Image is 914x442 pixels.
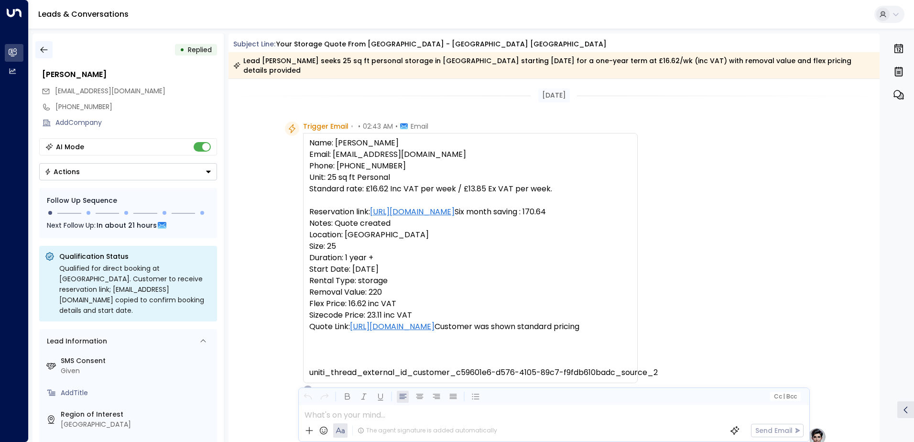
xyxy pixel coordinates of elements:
span: Replied [188,45,212,55]
span: • [358,122,360,131]
div: Lead [PERSON_NAME] seeks 25 sq ft personal storage in [GEOGRAPHIC_DATA] starting [DATE] for a one... [233,56,874,75]
div: [PHONE_NUMBER] [55,102,217,112]
span: [EMAIL_ADDRESS][DOMAIN_NAME] [55,86,165,96]
span: • [395,122,398,131]
label: Region of Interest [61,409,213,420]
span: 02:43 AM [363,122,393,131]
div: Lead Information [44,336,107,346]
span: Trigger Email [303,122,348,131]
div: [PERSON_NAME] [42,69,217,80]
p: Qualification Status [59,252,211,261]
div: AddCompany [55,118,217,128]
button: Actions [39,163,217,180]
label: SMS Consent [61,356,213,366]
div: Button group with a nested menu [39,163,217,180]
span: Cc Bcc [773,393,796,400]
a: [URL][DOMAIN_NAME] [350,321,435,332]
a: Leads & Conversations [38,9,129,20]
div: [DATE] [538,88,570,102]
button: Redo [318,391,330,403]
div: [GEOGRAPHIC_DATA] [61,420,213,430]
div: O [303,385,313,395]
span: • [351,122,353,131]
span: kingsheathcommunitykitchen@gmail.com [55,86,165,96]
button: Undo [302,391,314,403]
div: • [180,41,185,58]
div: Qualified for direct booking at [GEOGRAPHIC_DATA]. Customer to receive reservation link; [EMAIL_A... [59,263,211,316]
div: Follow Up Sequence [47,196,209,206]
span: In about 21 hours [97,220,157,231]
span: Email [411,122,428,131]
button: Cc|Bcc [770,392,800,401]
div: Actions [44,167,80,176]
a: [URL][DOMAIN_NAME] [370,206,455,218]
div: Given [61,366,213,376]
div: AddTitle [61,388,213,398]
pre: Name: [PERSON_NAME] Email: [EMAIL_ADDRESS][DOMAIN_NAME] Phone: [PHONE_NUMBER] Unit: 25 sq ft Pers... [309,137,631,378]
div: Next Follow Up: [47,220,209,231]
div: The agent signature is added automatically [358,426,497,435]
span: Subject Line: [233,39,275,49]
div: AI Mode [56,142,84,152]
div: Your storage quote from [GEOGRAPHIC_DATA] - [GEOGRAPHIC_DATA] [GEOGRAPHIC_DATA] [276,39,607,49]
span: | [783,393,785,400]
